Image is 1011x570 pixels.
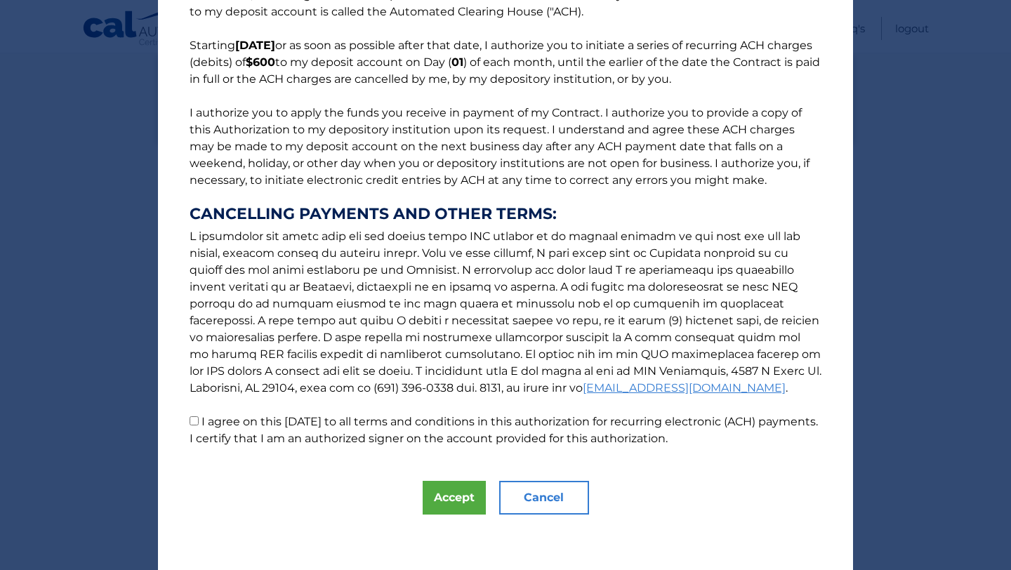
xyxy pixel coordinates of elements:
b: $600 [246,55,275,69]
button: Cancel [499,481,589,515]
a: [EMAIL_ADDRESS][DOMAIN_NAME] [583,381,786,395]
b: [DATE] [235,39,275,52]
b: 01 [451,55,463,69]
strong: CANCELLING PAYMENTS AND OTHER TERMS: [190,206,821,223]
label: I agree on this [DATE] to all terms and conditions in this authorization for recurring electronic... [190,415,818,445]
button: Accept [423,481,486,515]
